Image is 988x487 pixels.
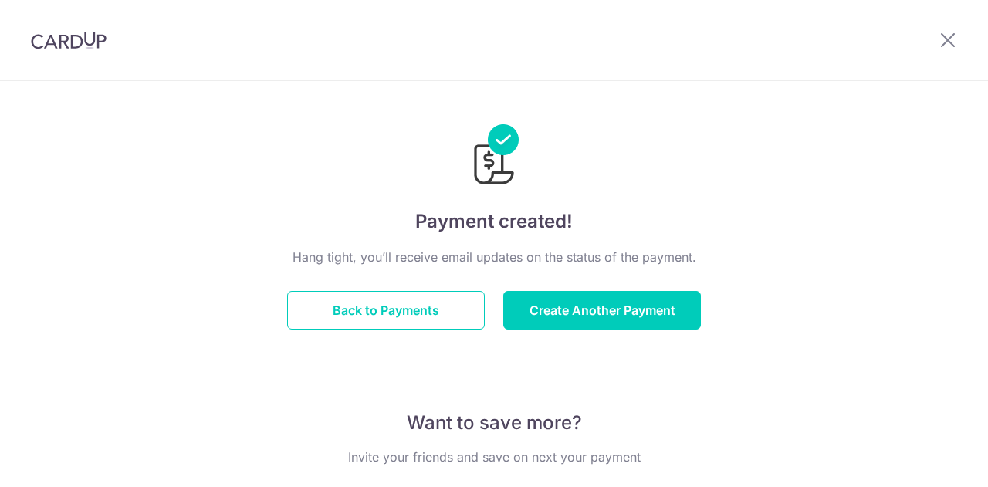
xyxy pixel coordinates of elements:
[287,448,701,466] p: Invite your friends and save on next your payment
[287,208,701,235] h4: Payment created!
[31,31,107,49] img: CardUp
[287,248,701,266] p: Hang tight, you’ll receive email updates on the status of the payment.
[287,411,701,435] p: Want to save more?
[287,291,485,330] button: Back to Payments
[503,291,701,330] button: Create Another Payment
[469,124,519,189] img: Payments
